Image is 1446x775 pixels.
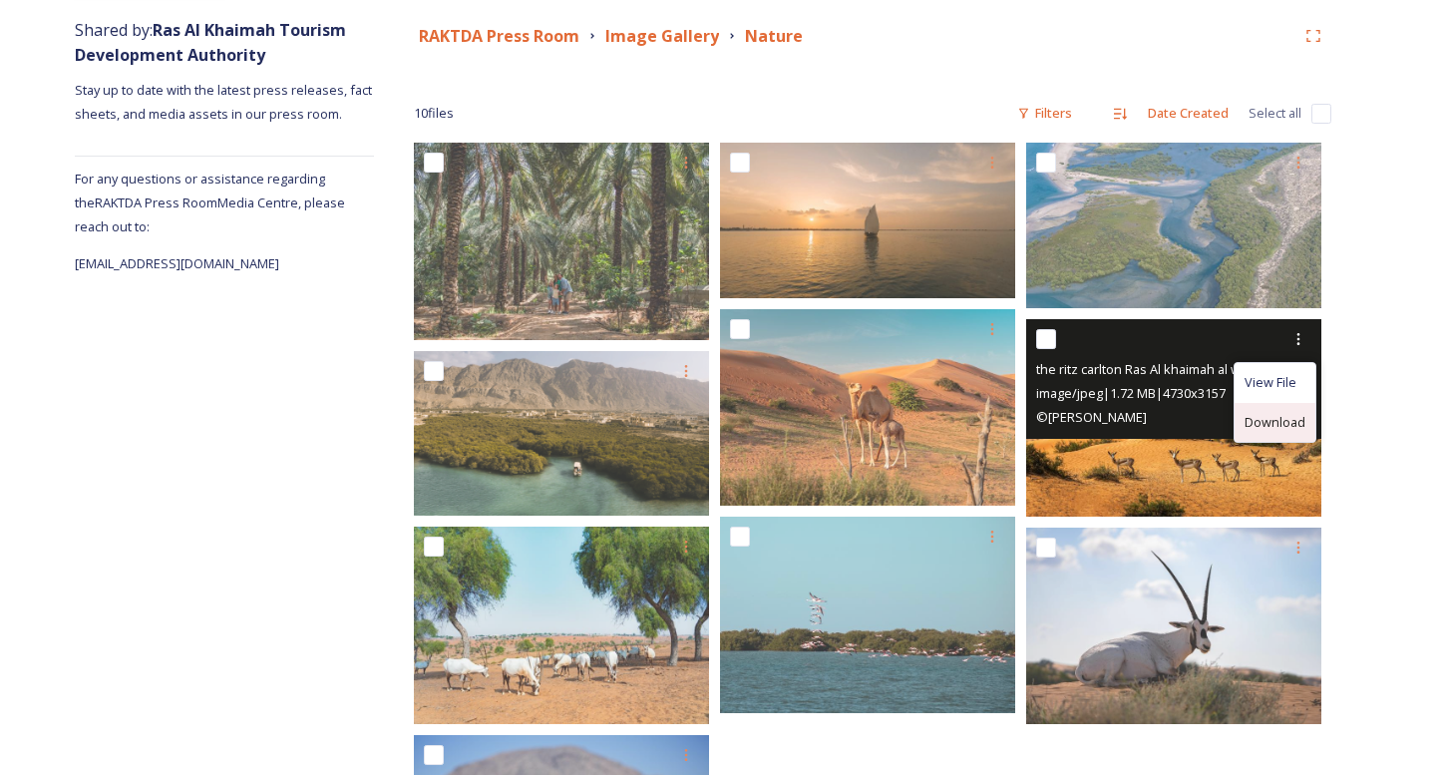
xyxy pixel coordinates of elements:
span: © [PERSON_NAME] [1036,408,1147,426]
span: [EMAIL_ADDRESS][DOMAIN_NAME] [75,254,279,272]
span: the ritz carlton Ras Al khaimah al wadi desert.jpg [1036,359,1322,378]
span: For any questions or assistance regarding the RAKTDA Press Room Media Centre, please reach out to: [75,170,345,235]
strong: Ras Al Khaimah Tourism Development Authority [75,19,346,66]
img: Ritz Carlton Ras Al Khaimah Al Wadi -BD Desert Shoot.jpg [414,527,709,724]
span: Download [1245,413,1305,432]
img: Pearl Farm 01.jpg [720,517,1015,713]
strong: Nature [745,25,803,47]
strong: Image Gallery [605,25,719,47]
img: Anantara Mina Al Arab Ras Al Khaimah Resort Exterior View Aerial Mangroves.tif [1026,143,1321,308]
span: Stay up to date with the latest press releases, fact sheets, and media assets in our press room. [75,81,375,123]
img: Arabian Oryx .jpg [1026,528,1321,724]
img: Boat on the water.jpg [720,143,1015,298]
img: camels.jpg [720,309,1015,506]
span: Shared by: [75,19,346,66]
span: View File [1245,373,1296,392]
span: Select all [1249,104,1301,123]
span: 10 file s [414,104,454,123]
img: Al Rams - Suwaidi Pearl farm_RAK.PNG [414,351,709,517]
img: Date Farm Hero [414,143,709,339]
span: image/jpeg | 1.72 MB | 4730 x 3157 [1036,384,1226,402]
div: Date Created [1138,94,1239,133]
div: Filters [1007,94,1082,133]
strong: RAKTDA Press Room [419,25,579,47]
